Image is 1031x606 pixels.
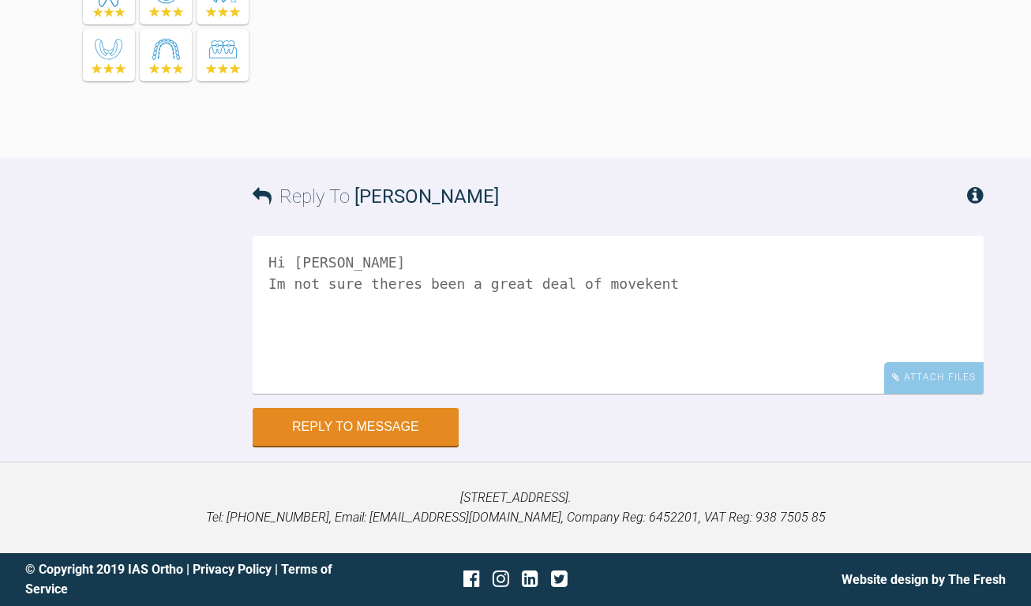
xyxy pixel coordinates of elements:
a: Website design by The Fresh [842,572,1006,587]
textarea: Hi [PERSON_NAME] Im not sure theres been a great deal of movekent [253,236,984,394]
button: Reply to Message [253,408,459,446]
div: © Copyright 2019 IAS Ortho | | [25,559,352,600]
h3: Reply To [253,181,499,211]
p: [STREET_ADDRESS]. Tel: [PHONE_NUMBER], Email: [EMAIL_ADDRESS][DOMAIN_NAME], Company Reg: 6452201,... [25,488,1006,528]
a: Privacy Policy [193,562,272,577]
span: [PERSON_NAME] [354,185,499,208]
div: Attach Files [884,362,984,393]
